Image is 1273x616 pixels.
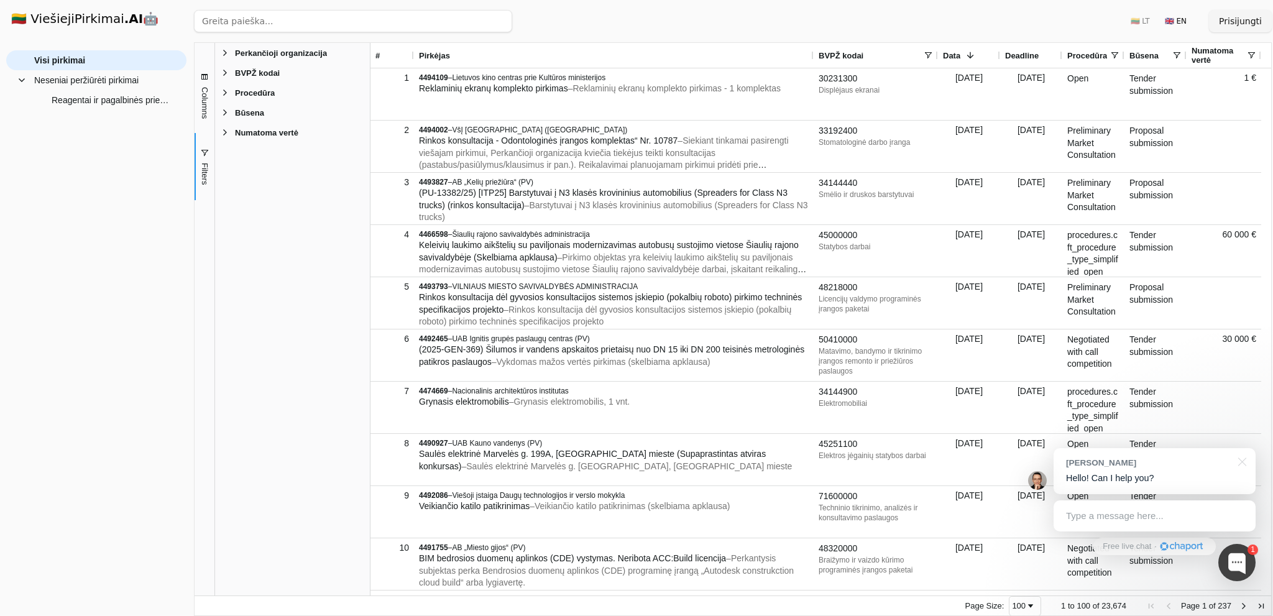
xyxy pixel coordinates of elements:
[419,126,448,134] span: 4494002
[419,178,448,186] span: 4493827
[938,121,1000,172] div: [DATE]
[819,386,933,398] div: 34144900
[419,282,809,292] div: –
[235,88,275,98] span: Procedūra
[938,173,1000,224] div: [DATE]
[1209,10,1272,32] button: Prisijungti
[200,163,209,185] span: Filters
[1005,51,1039,60] span: Deadline
[1124,538,1187,590] div: Tender submission
[819,555,933,575] div: Braižymo ir vaizdo kūrimo programinės įrangos paketai
[819,346,933,376] div: Matavimo, bandymo ir tikrinimo įrangos remonto ir priežiūros paslaugos
[375,121,409,139] div: 2
[375,330,409,348] div: 6
[419,595,809,605] div: –
[419,229,809,239] div: –
[1000,68,1062,120] div: [DATE]
[819,334,933,346] div: 50410000
[1000,329,1062,381] div: [DATE]
[1124,68,1187,120] div: Tender submission
[1124,277,1187,329] div: Proposal submission
[1077,601,1090,610] span: 100
[1124,173,1187,224] div: Proposal submission
[419,543,809,553] div: –
[452,282,638,291] span: VILNIAUS MIESTO SAVIVALDYBĖS ADMINISTRACIJA
[1103,541,1151,553] span: Free live chat
[419,553,794,587] span: – Perkantysis subjektas perka Bendrosios duomenų aplinkos (CDE) programinę įrangą „Autodesk const...
[1218,601,1231,610] span: 237
[419,491,448,500] span: 4492086
[52,91,174,109] span: Reagentai ir pagalbinės priemonės kraujo krešėjimo tyrimams atlikti kartu su analizatoraisu įsigi...
[34,51,85,70] span: Visi pirkimai
[819,294,933,314] div: Licencijų valdymo programinės įrangos paketai
[1000,538,1062,590] div: [DATE]
[1209,601,1216,610] span: of
[452,439,542,448] span: UAB Kauno vandenys (PV)
[938,486,1000,538] div: [DATE]
[419,344,804,367] span: (2025-GEN-369) Šilumos ir vandens apskaitos prietaisų nuo DN 15 iki DN 200 teisinės metrologinės ...
[1062,68,1124,120] div: Open
[1192,46,1246,65] span: Numatoma vertė
[1157,11,1194,31] button: 🇬🇧 EN
[819,595,933,607] div: 45331110
[419,188,788,210] span: (PU-13382/25) [ITP25] Barstytuvai į N3 klasės krovininius automobilius (Spreaders for Class N3 tr...
[235,128,298,137] span: Numatoma vertė
[419,51,450,60] span: Pirkėjas
[1067,51,1107,60] span: Procedūra
[419,438,809,448] div: –
[819,125,933,137] div: 33192400
[419,490,809,500] div: –
[419,439,448,448] span: 4490927
[1181,601,1200,610] span: Page
[1000,173,1062,224] div: [DATE]
[419,305,791,327] span: – Rinkos konsultacija dėl gyvosios konsultacijos sistemos įskiepio (pokalbių roboto) pirkimo tech...
[419,136,678,145] span: Rinkos konsultacija - Odontologinės įrangos komplektas“ Nr. 10787
[419,73,809,83] div: –
[419,83,568,93] span: Reklaminių ekranų komplekto pirkimas
[509,397,630,407] span: – Grynasis elektromobilis, 1 vnt.
[819,190,933,200] div: Smėlio ir druskos barstytuvai
[375,434,409,453] div: 8
[452,178,533,186] span: AB „Kelių priežiūra“ (PV)
[419,200,808,223] span: – Barstytuvai į N3 klasės krovininius automobilius (Spreaders for Class N3 trucks)
[938,329,1000,381] div: [DATE]
[1062,382,1124,433] div: procedures.cft_procedure_type_simplified_open
[419,73,448,82] span: 4494109
[1061,601,1065,610] span: 1
[1062,538,1124,590] div: Negotiated with call competition
[419,397,509,407] span: Grynasis elektromobilis
[819,282,933,294] div: 48218000
[1062,121,1124,172] div: Preliminary Market Consultation
[1187,329,1261,381] div: 30 000 €
[819,85,933,95] div: Displėjaus ekranai
[1028,471,1047,490] img: Jonas
[419,282,448,291] span: 4493793
[452,126,627,134] span: VšĮ [GEOGRAPHIC_DATA] ([GEOGRAPHIC_DATA])
[819,229,933,242] div: 45000000
[34,71,139,90] span: Neseniai peržiūrėti pirkimai
[965,601,1004,610] div: Page Size:
[1000,277,1062,329] div: [DATE]
[819,51,863,60] span: BVPŽ kodai
[938,382,1000,433] div: [DATE]
[419,230,448,239] span: 4466598
[419,334,448,343] span: 4492465
[1129,51,1159,60] span: Būsena
[1062,277,1124,329] div: Preliminary Market Consultation
[1068,601,1075,610] span: to
[819,73,933,85] div: 30231300
[1248,545,1258,555] div: 1
[419,449,766,471] span: Saulės elektrinė Marvelės g. 199A, [GEOGRAPHIC_DATA] mieste (Supaprastintas atviras konkursas)
[938,68,1000,120] div: [DATE]
[235,108,264,117] span: Būsena
[1000,382,1062,433] div: [DATE]
[452,543,525,552] span: AB „Miesto gijos“ (PV)
[375,51,380,60] span: #
[1000,225,1062,277] div: [DATE]
[375,278,409,296] div: 5
[1054,500,1256,531] div: Type a message here...
[1062,434,1124,485] div: Open
[819,451,933,461] div: Elektros jėgainių statybos darbai
[1000,434,1062,485] div: [DATE]
[452,230,589,239] span: Šiaulių rajono savivaldybės administracija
